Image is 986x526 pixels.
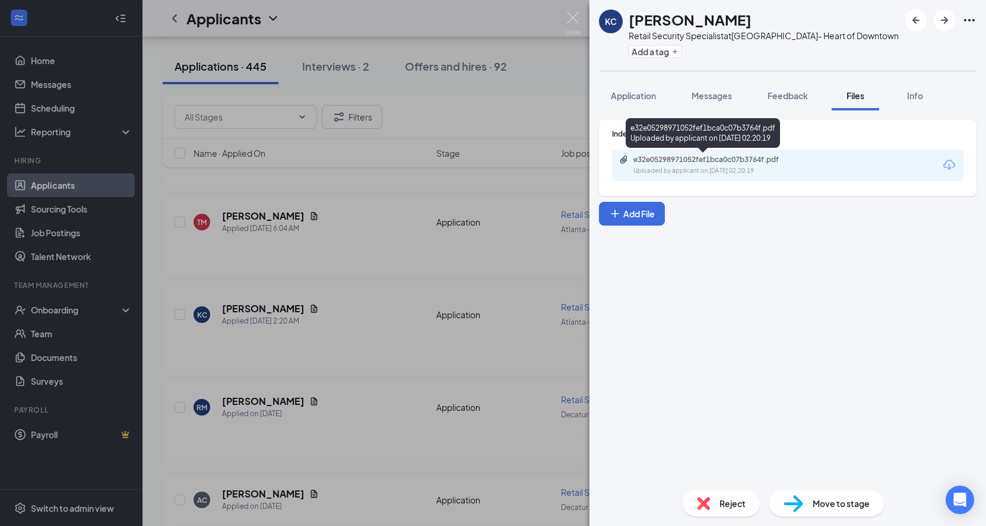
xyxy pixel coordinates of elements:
[905,9,927,31] button: ArrowLeftNew
[909,13,923,27] svg: ArrowLeftNew
[934,9,955,31] button: ArrowRight
[907,90,923,101] span: Info
[629,45,681,58] button: PlusAdd a tag
[619,155,811,176] a: Paperclipe32e05298971052fef1bca0c07b3764f.pdfUploaded by applicant on [DATE] 02:20:19
[692,90,732,101] span: Messages
[619,155,629,164] svg: Paperclip
[946,486,974,514] div: Open Intercom Messenger
[962,13,977,27] svg: Ellipses
[629,30,899,42] div: Retail Security Specialist at [GEOGRAPHIC_DATA]- Heart of Downtown
[611,90,656,101] span: Application
[937,13,952,27] svg: ArrowRight
[605,15,617,27] div: KC
[768,90,808,101] span: Feedback
[846,90,864,101] span: Files
[626,118,780,148] div: e32e05298971052fef1bca0c07b3764f.pdf Uploaded by applicant on [DATE] 02:20:19
[719,497,746,510] span: Reject
[629,9,752,30] h1: [PERSON_NAME]
[609,208,621,220] svg: Plus
[633,155,800,164] div: e32e05298971052fef1bca0c07b3764f.pdf
[671,48,679,55] svg: Plus
[813,497,870,510] span: Move to stage
[612,129,963,139] div: Indeed Resume
[599,202,665,226] button: Add FilePlus
[942,158,956,172] svg: Download
[633,166,811,176] div: Uploaded by applicant on [DATE] 02:20:19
